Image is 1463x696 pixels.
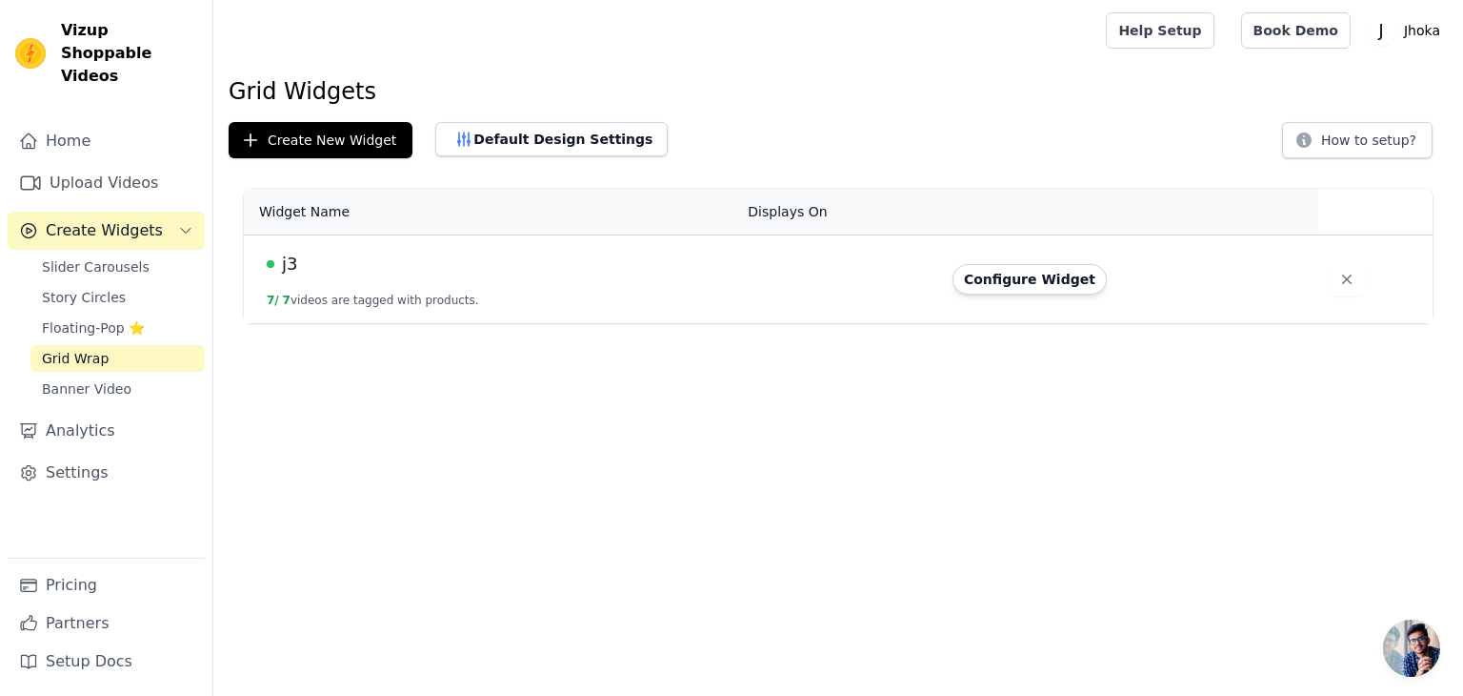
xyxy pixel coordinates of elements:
a: Story Circles [30,284,205,311]
a: Partners [8,604,205,643]
button: Configure Widget [952,264,1107,295]
a: Slider Carousels [30,254,205,280]
a: How to setup? [1282,135,1433,154]
button: How to setup? [1282,122,1433,158]
span: Vizup Shoppable Videos [61,19,197,88]
a: Grid Wrap [30,345,205,372]
span: Live Published [267,260,274,268]
span: j3 [282,251,297,277]
a: Pricing [8,566,205,604]
a: Setup Docs [8,643,205,681]
text: J [1377,21,1383,40]
span: Story Circles [42,288,126,307]
span: Floating-Pop ⭐ [42,318,145,338]
span: Create Widgets [46,219,163,242]
h1: Grid Widgets [229,76,1448,107]
span: Slider Carousels [42,257,150,276]
a: Upload Videos [8,164,205,202]
div: Open chat [1383,620,1440,677]
span: Grid Wrap [42,349,109,368]
button: J Jhoka [1366,13,1448,48]
a: Settings [8,454,205,492]
th: Widget Name [244,189,736,235]
button: Delete widget [1330,262,1364,297]
a: Book Demo [1241,12,1351,49]
span: 7 [283,294,291,307]
th: Displays On [736,189,941,235]
span: Banner Video [42,379,131,399]
button: 7/ 7videos are tagged with products. [267,293,479,308]
button: Create Widgets [8,212,205,250]
span: 7 / [267,294,279,307]
a: Banner Video [30,376,205,402]
img: Vizup [15,38,46,69]
button: Create New Widget [229,122,412,158]
a: Floating-Pop ⭐ [30,315,205,341]
a: Analytics [8,412,205,450]
a: Home [8,122,205,160]
p: Jhoka [1396,13,1448,48]
button: Default Design Settings [435,122,668,156]
a: Help Setup [1106,12,1213,49]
